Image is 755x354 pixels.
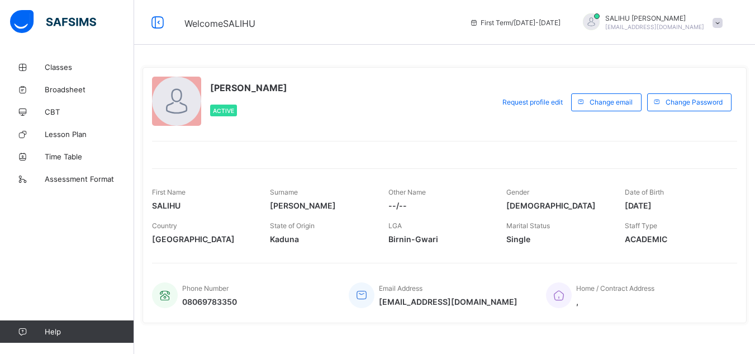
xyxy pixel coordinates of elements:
span: [GEOGRAPHIC_DATA] [152,234,253,244]
span: [EMAIL_ADDRESS][DOMAIN_NAME] [379,297,517,306]
span: Broadsheet [45,85,134,94]
span: [DATE] [625,201,726,210]
span: Staff Type [625,221,657,230]
span: Gender [506,188,529,196]
span: Welcome SALIHU [184,18,255,29]
span: Active [213,107,234,114]
span: Request profile edit [502,98,563,106]
span: Home / Contract Address [576,284,654,292]
span: Kaduna [270,234,371,244]
span: Date of Birth [625,188,664,196]
span: Assessment Format [45,174,134,183]
span: Surname [270,188,298,196]
span: ACADEMIC [625,234,726,244]
div: SALIHUIBRAHIM [572,13,728,32]
span: Change email [590,98,633,106]
span: SALIHU [152,201,253,210]
span: [PERSON_NAME] [210,82,287,93]
span: SALIHU [PERSON_NAME] [605,14,704,22]
span: Phone Number [182,284,229,292]
span: Time Table [45,152,134,161]
span: LGA [388,221,402,230]
span: CBT [45,107,134,116]
span: session/term information [469,18,561,27]
span: Marital Status [506,221,550,230]
span: --/-- [388,201,490,210]
span: First Name [152,188,186,196]
span: [DEMOGRAPHIC_DATA] [506,201,607,210]
span: Lesson Plan [45,130,134,139]
span: 08069783350 [182,297,237,306]
span: Birnin-Gwari [388,234,490,244]
img: safsims [10,10,96,34]
span: Single [506,234,607,244]
span: Other Name [388,188,426,196]
span: Classes [45,63,134,72]
span: Help [45,327,134,336]
span: [EMAIL_ADDRESS][DOMAIN_NAME] [605,23,704,30]
span: , [576,297,654,306]
span: [PERSON_NAME] [270,201,371,210]
span: State of Origin [270,221,315,230]
span: Change Password [666,98,723,106]
span: Email Address [379,284,422,292]
span: Country [152,221,177,230]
